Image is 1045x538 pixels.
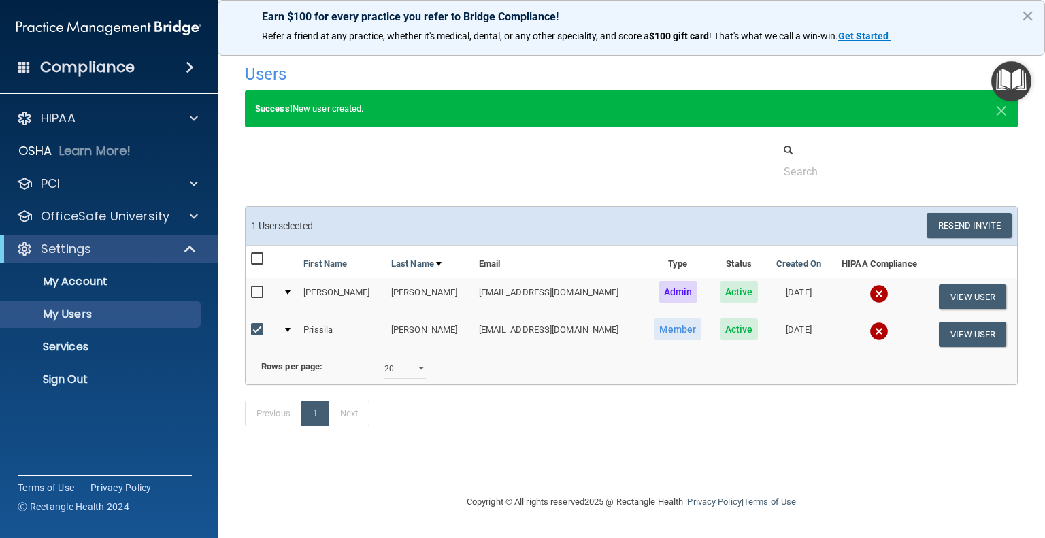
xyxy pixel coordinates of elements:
p: OfficeSafe University [41,208,169,224]
img: PMB logo [16,14,201,41]
a: OfficeSafe University [16,208,198,224]
p: HIPAA [41,110,76,127]
a: Settings [16,241,197,257]
p: My Users [9,307,195,321]
h4: Users [245,65,687,83]
td: [PERSON_NAME] [386,278,474,316]
span: × [995,95,1008,122]
strong: Success! [255,103,293,114]
td: Prissila [298,316,386,352]
td: [EMAIL_ADDRESS][DOMAIN_NAME] [474,278,645,316]
th: Email [474,246,645,278]
img: cross.ca9f0e7f.svg [869,284,889,303]
a: Terms of Use [744,497,796,507]
th: Type [645,246,711,278]
div: New user created. [245,90,1018,127]
p: Services [9,340,195,354]
button: Resend Invite [927,213,1012,238]
a: Created On [776,256,821,272]
input: Search [784,159,987,184]
a: Previous [245,401,302,426]
span: ! That's what we call a win-win. [709,31,838,41]
td: [PERSON_NAME] [386,316,474,352]
p: Settings [41,241,91,257]
strong: $100 gift card [649,31,709,41]
p: My Account [9,275,195,288]
th: Status [711,246,767,278]
span: Active [720,318,759,340]
p: PCI [41,175,60,192]
h6: 1 User selected [251,221,621,231]
a: HIPAA [16,110,198,127]
span: Ⓒ Rectangle Health 2024 [18,500,129,514]
b: Rows per page: [261,361,322,371]
h4: Compliance [40,58,135,77]
span: Admin [659,281,698,303]
a: Privacy Policy [687,497,741,507]
button: Close [1021,5,1034,27]
p: Earn $100 for every practice you refer to Bridge Compliance! [262,10,1001,23]
a: Privacy Policy [90,481,152,494]
p: Sign Out [9,373,195,386]
a: Next [329,401,369,426]
span: Member [654,318,701,340]
span: Active [720,281,759,303]
button: Close [995,101,1008,117]
td: [DATE] [767,316,830,352]
a: Last Name [391,256,442,272]
td: [PERSON_NAME] [298,278,386,316]
a: Get Started [838,31,891,41]
img: cross.ca9f0e7f.svg [869,322,889,341]
p: OSHA [18,143,52,159]
span: Refer a friend at any practice, whether it's medical, dental, or any other speciality, and score a [262,31,649,41]
a: 1 [301,401,329,426]
p: Learn More! [59,143,131,159]
button: View User [939,284,1006,309]
div: Copyright © All rights reserved 2025 @ Rectangle Health | | [383,480,880,524]
a: First Name [303,256,347,272]
th: HIPAA Compliance [831,246,929,278]
td: [EMAIL_ADDRESS][DOMAIN_NAME] [474,316,645,352]
td: [DATE] [767,278,830,316]
button: Open Resource Center [991,61,1031,101]
button: View User [939,322,1006,347]
a: Terms of Use [18,481,74,494]
strong: Get Started [838,31,889,41]
a: PCI [16,175,198,192]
